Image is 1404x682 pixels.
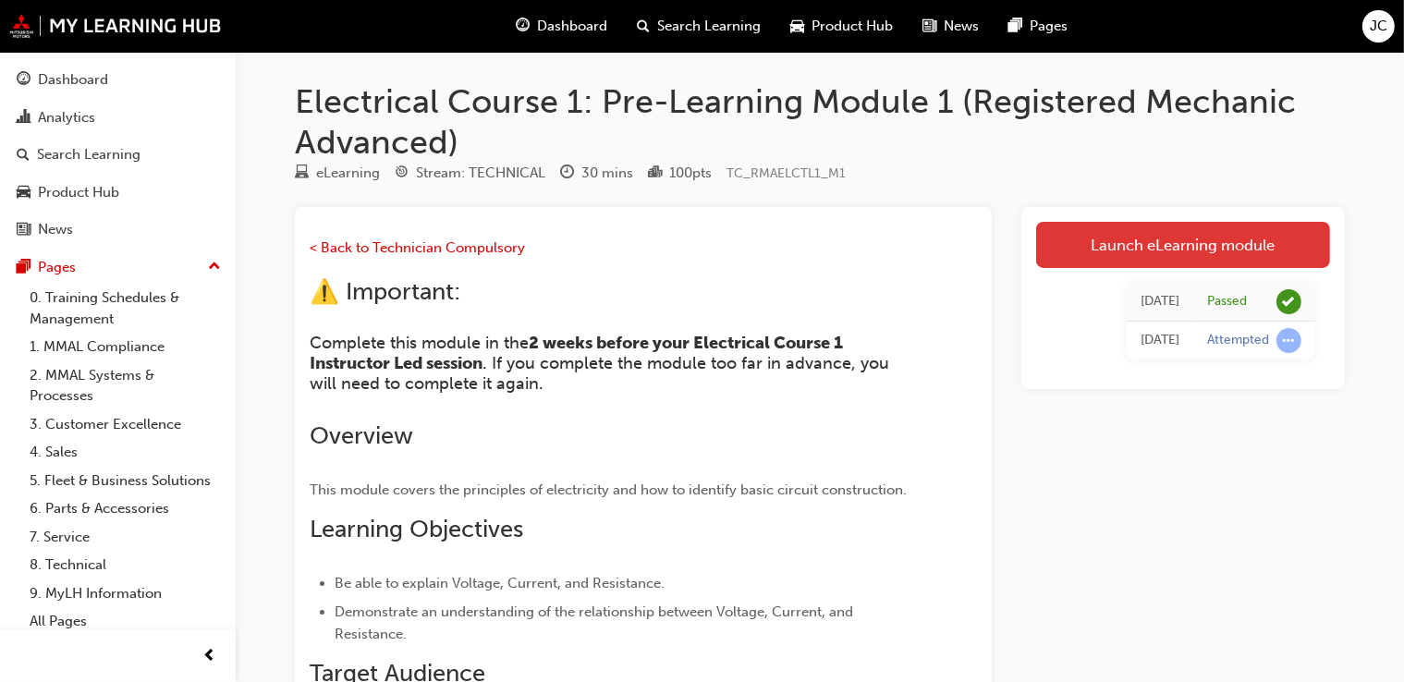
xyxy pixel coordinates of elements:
[945,16,980,37] span: News
[1009,15,1023,38] span: pages-icon
[295,81,1345,162] h1: Electrical Course 1: Pre-Learning Module 1 (Registered Mechanic Advanced)
[310,277,460,306] span: ⚠️ Important:
[310,333,847,373] span: 2 weeks before your Electrical Course 1 Instructor Led session
[502,7,623,45] a: guage-iconDashboard
[203,645,217,668] span: prev-icon
[17,147,30,164] span: search-icon
[9,14,222,38] img: mmal
[517,15,531,38] span: guage-icon
[38,182,119,203] div: Product Hub
[560,165,574,182] span: clock-icon
[310,515,523,543] span: Learning Objectives
[658,16,762,37] span: Search Learning
[295,162,380,185] div: Type
[909,7,995,45] a: news-iconNews
[37,144,140,165] div: Search Learning
[17,110,31,127] span: chart-icon
[38,107,95,128] div: Analytics
[560,162,633,185] div: Duration
[7,101,228,135] a: Analytics
[7,63,228,97] a: Dashboard
[17,222,31,238] span: news-icon
[395,162,545,185] div: Stream
[1362,10,1395,43] button: JC
[395,165,409,182] span: target-icon
[995,7,1083,45] a: pages-iconPages
[7,213,228,247] a: News
[1141,330,1179,351] div: Fri Sep 06 2024 12:06:11 GMT+1000 (Australian Eastern Standard Time)
[538,16,608,37] span: Dashboard
[581,163,633,184] div: 30 mins
[17,260,31,276] span: pages-icon
[310,239,525,256] a: < Back to Technician Compulsory
[1370,16,1387,37] span: JC
[7,138,228,172] a: Search Learning
[22,579,228,608] a: 9. MyLH Information
[7,250,228,285] button: Pages
[335,575,665,591] span: Be able to explain Voltage, Current, and Resistance.
[638,15,651,38] span: search-icon
[7,59,228,250] button: DashboardAnalyticsSearch LearningProduct HubNews
[669,163,712,184] div: 100 pts
[776,7,909,45] a: car-iconProduct Hub
[335,603,857,642] span: Demonstrate an understanding of the relationship between Voltage, Current, and Resistance.
[1207,293,1247,311] div: Passed
[726,165,846,181] span: Learning resource code
[22,361,228,410] a: 2. MMAL Systems & Processes
[310,333,529,353] span: Complete this module in the
[812,16,894,37] span: Product Hub
[7,176,228,210] a: Product Hub
[648,165,662,182] span: podium-icon
[22,494,228,523] a: 6. Parts & Accessories
[1276,328,1301,353] span: learningRecordVerb_ATTEMPT-icon
[310,481,907,498] span: This module covers the principles of electricity and how to identify basic circuit construction.
[923,15,937,38] span: news-icon
[1141,291,1179,312] div: Fri Sep 06 2024 13:53:02 GMT+1000 (Australian Eastern Standard Time)
[416,163,545,184] div: Stream: TECHNICAL
[310,421,413,450] span: Overview
[295,165,309,182] span: learningResourceType_ELEARNING-icon
[22,284,228,333] a: 0. Training Schedules & Management
[22,551,228,579] a: 8. Technical
[22,523,228,552] a: 7. Service
[22,438,228,467] a: 4. Sales
[1036,222,1330,268] a: Launch eLearning module
[648,162,712,185] div: Points
[1031,16,1068,37] span: Pages
[623,7,776,45] a: search-iconSearch Learning
[22,410,228,439] a: 3. Customer Excellence
[38,219,73,240] div: News
[22,467,228,495] a: 5. Fleet & Business Solutions
[38,69,108,91] div: Dashboard
[22,333,228,361] a: 1. MMAL Compliance
[316,163,380,184] div: eLearning
[38,257,76,278] div: Pages
[1276,289,1301,314] span: learningRecordVerb_PASS-icon
[791,15,805,38] span: car-icon
[1207,332,1269,349] div: Attempted
[17,185,31,201] span: car-icon
[22,607,228,636] a: All Pages
[208,255,221,279] span: up-icon
[17,72,31,89] span: guage-icon
[310,353,894,394] span: . If you complete the module too far in advance, you will need to complete it again.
